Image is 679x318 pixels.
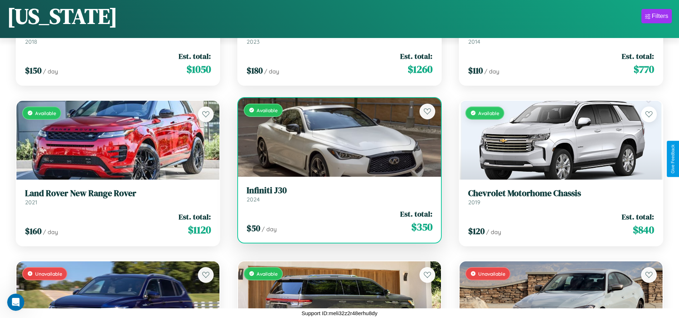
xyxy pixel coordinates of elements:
[478,110,499,116] span: Available
[247,65,263,76] span: $ 180
[247,222,260,234] span: $ 50
[302,308,378,318] p: Support ID: meli32z2r48erhu8dy
[484,68,499,75] span: / day
[468,38,480,45] span: 2014
[25,65,42,76] span: $ 150
[400,51,432,61] span: Est. total:
[264,68,279,75] span: / day
[25,188,211,199] h3: Land Rover New Range Rover
[247,196,260,203] span: 2024
[25,225,42,237] span: $ 160
[247,185,432,203] a: Infiniti J302024
[641,9,672,23] button: Filters
[25,38,37,45] span: 2018
[652,13,668,20] div: Filters
[411,220,432,234] span: $ 350
[468,199,480,206] span: 2019
[486,228,501,236] span: / day
[35,110,56,116] span: Available
[247,38,260,45] span: 2023
[622,212,654,222] span: Est. total:
[186,62,211,76] span: $ 1050
[468,188,654,199] h3: Chevrolet Motorhome Chassis
[43,68,58,75] span: / day
[43,228,58,236] span: / day
[25,188,211,206] a: Land Rover New Range Rover2021
[179,51,211,61] span: Est. total:
[179,212,211,222] span: Est. total:
[257,271,278,277] span: Available
[7,294,24,311] iframe: Intercom live chat
[633,223,654,237] span: $ 840
[408,62,432,76] span: $ 1260
[257,107,278,113] span: Available
[622,51,654,61] span: Est. total:
[468,65,483,76] span: $ 110
[7,1,117,31] h1: [US_STATE]
[468,188,654,206] a: Chevrolet Motorhome Chassis2019
[35,271,62,277] span: Unavailable
[400,209,432,219] span: Est. total:
[262,226,277,233] span: / day
[478,271,505,277] span: Unavailable
[468,225,485,237] span: $ 120
[25,199,37,206] span: 2021
[247,185,432,196] h3: Infiniti J30
[634,62,654,76] span: $ 770
[670,144,675,174] div: Give Feedback
[188,223,211,237] span: $ 1120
